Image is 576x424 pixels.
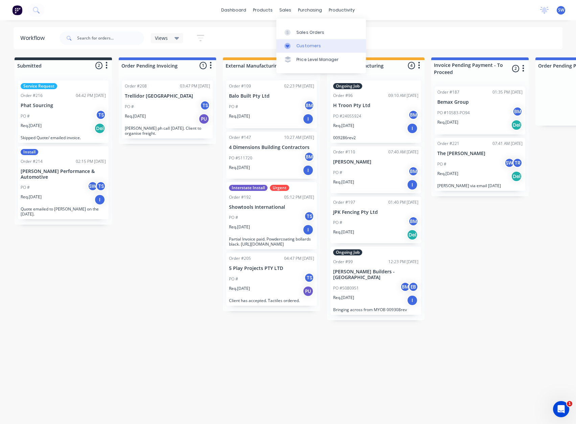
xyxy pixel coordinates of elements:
[407,123,418,134] div: I
[270,185,289,191] div: Urgent
[229,194,251,200] div: Order #192
[229,224,250,230] p: Req. [DATE]
[504,158,514,168] div: SW
[229,298,314,303] p: Client has accepted. Tactiles ordered.
[229,113,250,119] p: Req. [DATE]
[20,34,48,42] div: Workflow
[511,120,522,130] div: Del
[226,182,317,250] div: Interstate InstallUrgentOrder #19205:12 PM [DATE]Showtools InternationalPO #TSReq.[DATE]IPartial ...
[125,113,146,119] p: Req. [DATE]
[388,93,418,99] div: 09:10 AM [DATE]
[125,83,147,89] div: Order #208
[226,80,317,128] div: Order #10902:23 PM [DATE]Balo Built Pty LtdPO #BMReq.[DATE]I
[276,25,366,39] a: Sales Orders
[21,93,43,99] div: Order #216
[21,206,106,217] p: Quote emailed to [PERSON_NAME] on the [DATE].
[437,110,470,116] p: PO #10583-PO94
[297,29,324,35] div: Sales Orders
[218,5,250,15] a: dashboard
[407,179,418,190] div: I
[333,220,342,226] p: PO #
[229,155,252,161] p: PO #511720
[297,43,321,49] div: Customers
[229,204,314,210] p: Showtools International
[94,194,105,205] div: I
[229,83,251,89] div: Order #109
[303,286,314,297] div: PU
[125,126,210,136] p: [PERSON_NAME] ph call [DATE]. Client to organise freight.
[330,197,421,244] div: Order #19701:40 PM [DATE]JPK Fencing Pty LtdPO #BMReq.[DATE]Del
[229,93,314,99] p: Balo Built Pty Ltd
[229,236,314,247] p: Partial Invoice paid. Powdercoating bollards black. [URL][DOMAIN_NAME]
[18,80,109,143] div: Service RequestOrder #21604:42 PM [DATE]Phat SourcingPO #TSReq.[DATE]DelSkipped Quote/ emailed in...
[333,135,418,140] p: 009286rev2
[333,159,418,165] p: [PERSON_NAME]
[284,134,314,141] div: 10:27 AM [DATE]
[333,209,418,215] p: JPK Fencing Pty Ltd
[303,224,314,235] div: I
[229,255,251,261] div: Order #205
[437,151,523,156] p: The [PERSON_NAME]
[284,194,314,200] div: 05:12 PM [DATE]
[437,183,523,188] p: [PERSON_NAME] via email [DATE]
[304,273,314,283] div: TS
[229,285,250,292] p: Req. [DATE]
[333,269,418,280] p: [PERSON_NAME] Builders - [GEOGRAPHIC_DATA]
[330,247,421,315] div: Ongoing JobOrder #9912:23 PM [DATE][PERSON_NAME] Builders - [GEOGRAPHIC_DATA]PO #5080951BMEBReq.[...
[333,123,354,129] p: Req. [DATE]
[333,103,418,108] p: H Troon Pty Ltd
[304,211,314,221] div: TS
[229,145,314,150] p: 4 Dimensions Building Contractors
[435,86,525,134] div: Order #18701:35 PM [DATE]Bemax GroupPO #10583-PO94BMReq.[DATE]Del
[77,31,144,45] input: Search for orders...
[229,215,238,221] p: PO #
[437,171,458,177] p: Req. [DATE]
[229,266,314,271] p: 5 Play Projects PTY LTD
[284,255,314,261] div: 04:47 PM [DATE]
[567,401,572,406] span: 1
[408,282,418,292] div: EB
[229,104,238,110] p: PO #
[333,307,418,312] p: Bringing across from MYOB 009308rev
[333,93,353,99] div: Order #96
[512,158,523,168] div: TR
[437,141,459,147] div: Order #221
[96,181,106,191] div: TS
[122,80,213,139] div: Order #20803:47 PM [DATE]Trellidor [GEOGRAPHIC_DATA]PO #TSReq.[DATE]PU[PERSON_NAME] ph call [DATE...
[21,83,57,89] div: Service Request
[155,34,168,42] span: Views
[21,194,42,200] p: Req. [DATE]
[333,83,362,89] div: Ongoing Job
[284,83,314,89] div: 02:23 PM [DATE]
[21,135,106,140] p: Skipped Quote/ emailed invoice.
[229,276,238,282] p: PO #
[333,295,354,301] p: Req. [DATE]
[333,179,354,185] p: Req. [DATE]
[408,216,418,226] div: BM
[295,5,325,15] div: purchasing
[388,199,418,205] div: 01:40 PM [DATE]
[407,229,418,240] div: Del
[492,89,523,95] div: 01:35 PM [DATE]
[325,5,358,15] div: productivity
[21,149,38,155] div: Install
[330,146,421,193] div: Order #11007:40 AM [DATE][PERSON_NAME]PO #BMReq.[DATE]I
[303,165,314,176] div: I
[388,149,418,155] div: 07:40 AM [DATE]
[435,138,525,191] div: Order #22107:41 AM [DATE]The [PERSON_NAME]PO #SWTRReq.[DATE]Del[PERSON_NAME] via email [DATE]
[229,185,268,191] div: Interstate Install
[512,106,523,117] div: BM
[511,171,522,182] div: Del
[76,93,106,99] div: 04:42 PM [DATE]
[400,282,410,292] div: BM
[303,114,314,124] div: I
[250,5,276,15] div: products
[304,152,314,162] div: BM
[200,100,210,110] div: TS
[21,184,30,191] p: PO #
[199,114,209,124] div: PU
[21,113,30,119] p: PO #
[437,119,458,125] p: Req. [DATE]
[96,110,106,120] div: TS
[407,295,418,306] div: I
